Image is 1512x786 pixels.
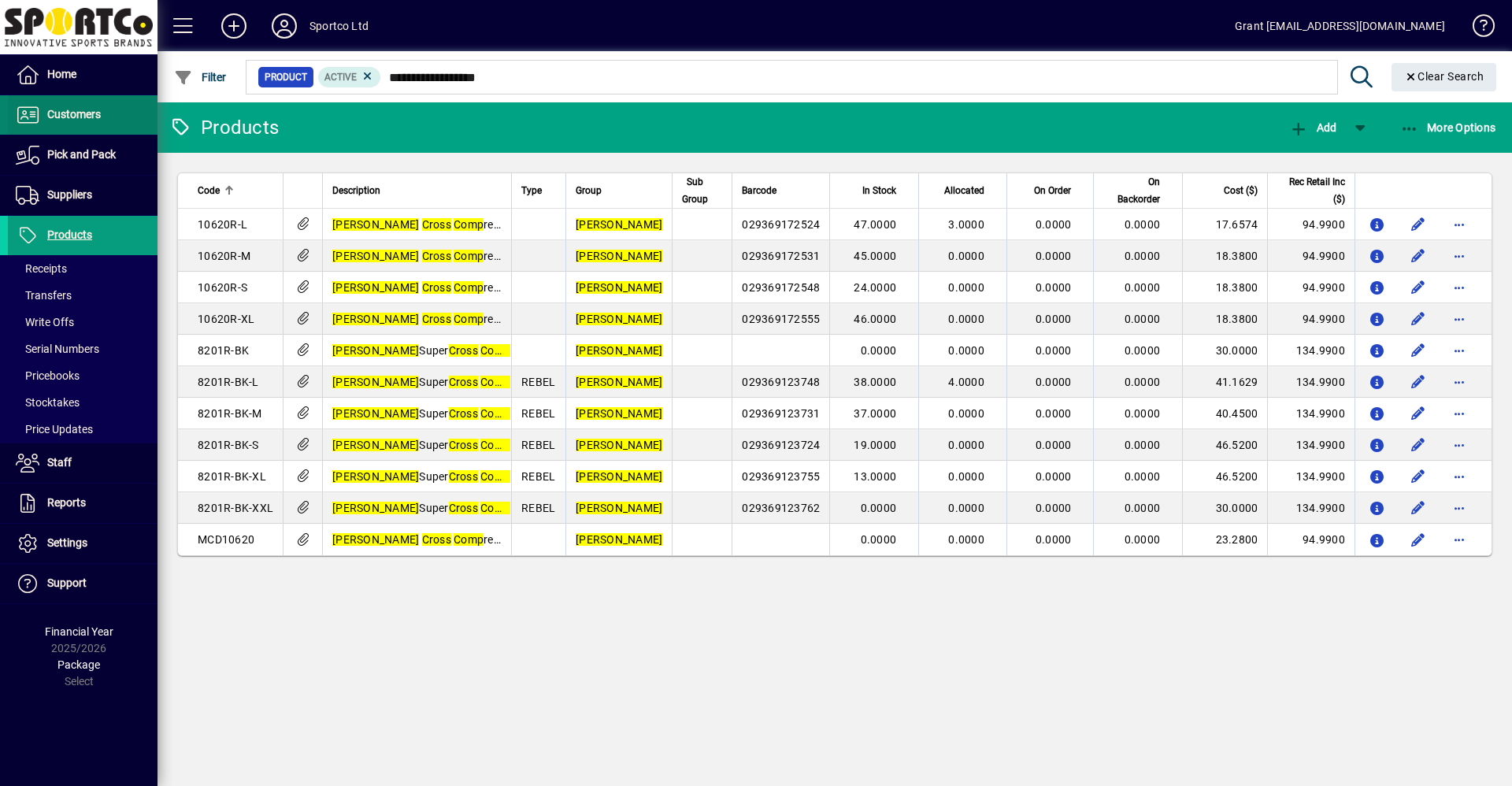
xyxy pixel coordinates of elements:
[854,439,896,451] span: 19.0000
[1182,240,1267,272] td: 18.3800
[422,313,451,325] em: Cross
[309,13,369,39] div: Sportco Ltd
[861,344,897,357] span: 0.0000
[1036,281,1072,294] span: 0.0000
[8,524,157,563] a: Settings
[198,470,266,483] span: 8201R-BK-XL
[1125,281,1161,294] span: 0.0000
[1447,275,1472,300] button: More options
[1396,113,1500,142] button: More Options
[332,281,419,294] em: [PERSON_NAME]
[1036,502,1072,514] span: 0.0000
[8,255,157,282] a: Receipts
[948,533,984,546] span: 0.0000
[1103,173,1174,208] div: On Backorder
[576,344,662,357] em: [PERSON_NAME]
[332,218,419,231] em: [PERSON_NAME]
[332,439,608,451] span: Super ression Short Small
[198,344,249,357] span: 8201R-BK
[1017,182,1085,199] div: On Order
[742,470,820,483] span: 029369123755
[16,289,72,302] span: Transfers
[16,369,80,382] span: Pricebooks
[1406,401,1431,426] button: Edit
[332,313,655,325] span: ression Knee Sleeve Black X-Large
[854,376,896,388] span: 38.0000
[198,218,247,231] span: 10620R-L
[576,376,662,388] em: [PERSON_NAME]
[1125,502,1161,514] span: 0.0000
[16,316,74,328] span: Write Offs
[1182,272,1267,303] td: 18.3800
[332,376,419,388] em: [PERSON_NAME]
[1125,533,1161,546] span: 0.0000
[521,376,555,388] span: REBEL
[1406,495,1431,521] button: Edit
[265,69,307,85] span: Product
[1034,182,1071,199] span: On Order
[948,439,984,451] span: 0.0000
[1406,338,1431,363] button: Edit
[1036,376,1072,388] span: 0.0000
[742,182,776,199] span: Barcode
[1036,439,1072,451] span: 0.0000
[1406,369,1431,395] button: Edit
[742,218,820,231] span: 029369172524
[1447,212,1472,237] button: More options
[1036,533,1072,546] span: 0.0000
[8,176,157,215] a: Suppliers
[47,456,72,469] span: Staff
[332,281,643,294] span: ression Knee Sleeve Black Small
[480,344,510,357] em: Comp
[1125,344,1161,357] span: 0.0000
[521,407,555,420] span: REBEL
[521,182,556,199] div: Type
[198,533,254,546] span: MCD10620
[47,577,87,589] span: Support
[332,182,380,199] span: Description
[198,250,250,262] span: 10620R-M
[742,376,820,388] span: 029369123748
[1182,209,1267,240] td: 17.6574
[422,218,451,231] em: Cross
[521,439,555,451] span: REBEL
[576,502,662,514] em: [PERSON_NAME]
[422,533,451,546] em: Cross
[1400,121,1496,134] span: More Options
[576,313,662,325] em: [PERSON_NAME]
[1103,173,1160,208] span: On Backorder
[1289,121,1336,134] span: Add
[1036,218,1072,231] span: 0.0000
[1406,464,1431,489] button: Edit
[8,389,157,416] a: Stocktakes
[1182,429,1267,461] td: 46.5200
[1267,366,1354,398] td: 134.9900
[1235,13,1445,39] div: Grant [EMAIL_ADDRESS][DOMAIN_NAME]
[944,182,984,199] span: Allocated
[576,218,662,231] em: [PERSON_NAME]
[839,182,910,199] div: In Stock
[1447,401,1472,426] button: More options
[1267,335,1354,366] td: 134.9900
[1182,366,1267,398] td: 41.1629
[332,344,577,357] span: Super ression Short
[1125,376,1161,388] span: 0.0000
[1125,313,1161,325] span: 0.0000
[576,407,662,420] em: [PERSON_NAME]
[454,218,484,231] em: Comp
[521,502,555,514] span: REBEL
[742,407,820,420] span: 029369123731
[948,281,984,294] span: 0.0000
[1285,113,1340,142] button: Add
[332,533,613,546] span: ression Knee Sleeve Black
[57,658,100,671] span: Package
[198,182,220,199] span: Code
[862,182,896,199] span: In Stock
[169,115,279,140] div: Products
[449,439,478,451] em: Cross
[1267,461,1354,492] td: 134.9900
[8,443,157,483] a: Staff
[576,182,662,199] div: Group
[8,55,157,95] a: Home
[948,376,984,388] span: 4.0000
